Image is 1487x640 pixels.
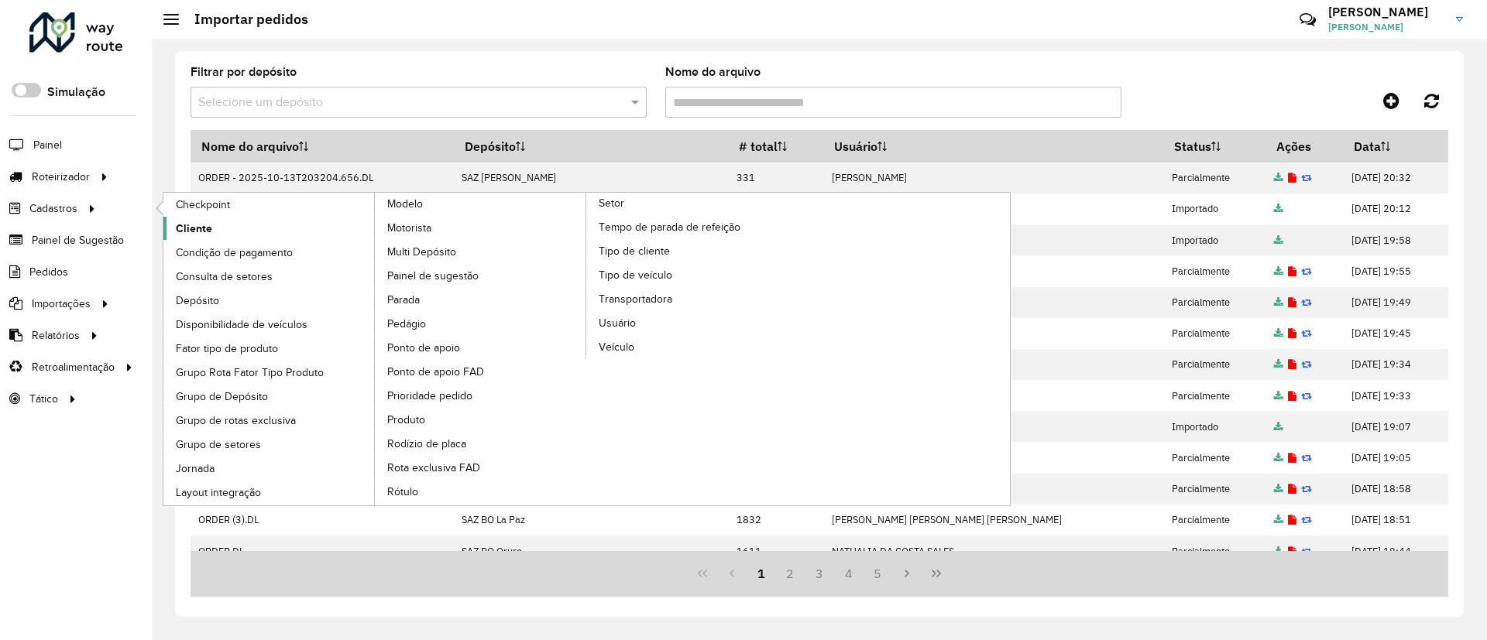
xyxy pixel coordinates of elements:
span: Condição de pagamento [176,245,293,261]
a: Arquivo completo [1274,234,1283,247]
span: Grupo de rotas exclusiva [176,412,296,429]
span: Cadastros [29,200,77,217]
td: Parcialmente [1163,349,1265,380]
a: Arquivo completo [1274,451,1283,464]
button: Last Page [922,559,951,588]
a: Reimportar [1301,327,1312,340]
a: Tempo de parada de refeição [586,215,798,238]
td: [DATE] 18:44 [1343,536,1448,566]
a: Exibir log de erros [1288,545,1296,558]
span: Rota exclusiva FAD [387,460,480,476]
a: Arquivo completo [1274,545,1283,558]
span: Roteirizador [32,169,90,185]
td: Parcialmente [1163,318,1265,349]
a: Motorista [375,216,587,239]
button: 1 [747,559,776,588]
td: Parcialmente [1163,163,1265,193]
a: Pedágio [375,312,587,335]
span: Retroalimentação [32,359,115,375]
span: Ponto de apoio [387,340,460,356]
a: Reimportar [1301,513,1312,526]
span: Painel de sugestão [387,268,479,284]
a: Exibir log de erros [1288,358,1296,371]
span: Layout integração [176,484,261,501]
a: Disponibilidade de veículos [163,313,376,336]
button: 4 [834,559,864,588]
td: [DATE] 19:49 [1343,287,1448,318]
a: Exibir log de erros [1288,482,1296,495]
span: Pedidos [29,264,68,280]
a: Painel de sugestão [375,264,587,287]
span: Rótulo [387,484,418,500]
td: [DATE] 18:58 [1343,474,1448,505]
a: Depósito [163,289,376,312]
td: [DATE] 19:05 [1343,442,1448,473]
a: Reimportar [1301,451,1312,464]
td: Importado [1163,224,1265,255]
span: Usuário [599,315,636,331]
a: Layout integração [163,481,376,504]
button: Next Page [892,559,922,588]
a: Cliente [163,217,376,240]
a: Exibir log de erros [1288,171,1296,184]
a: Arquivo completo [1274,171,1283,184]
a: Usuário [586,311,798,334]
td: [DATE] 19:34 [1343,349,1448,380]
th: # total [728,130,823,163]
label: Filtrar por depósito [191,63,297,81]
a: Rótulo [375,480,587,503]
td: [DATE] 19:58 [1343,224,1448,255]
a: Rota exclusiva FAD [375,456,587,479]
a: Setor [375,193,798,505]
a: Exibir log de erros [1288,327,1296,340]
th: Usuário [824,130,1164,163]
td: ORDER (3).DL [191,505,454,536]
a: Arquivo completo [1274,513,1283,526]
a: Contato Rápido [1291,3,1324,36]
a: Arquivo completo [1274,482,1283,495]
td: SAZ BO Oruro [454,536,728,566]
h2: Importar pedidos [179,11,308,28]
th: Status [1163,130,1265,163]
td: Parcialmente [1163,442,1265,473]
span: Transportadora [599,291,672,307]
span: Grupo de Depósito [176,388,268,405]
a: Prioridade pedido [375,384,587,407]
td: [PERSON_NAME] [824,163,1164,193]
label: Simulação [47,83,105,101]
label: Nome do arquivo [665,63,761,81]
span: Tempo de parada de refeição [599,219,740,235]
a: Exibir log de erros [1288,513,1296,526]
td: [DATE] 20:32 [1343,163,1448,193]
span: Ponto de apoio FAD [387,364,484,380]
td: Importado [1163,411,1265,442]
span: Painel de Sugestão [32,232,124,248]
span: [PERSON_NAME] [1328,20,1444,34]
td: Parcialmente [1163,380,1265,411]
a: Arquivo completo [1274,265,1283,278]
a: Fator tipo de produto [163,337,376,360]
button: 3 [805,559,834,588]
span: Prioridade pedido [387,388,472,404]
th: Depósito [454,130,728,163]
span: Depósito [176,293,219,309]
a: Grupo Rota Fator Tipo Produto [163,361,376,384]
a: Modelo [163,193,587,505]
a: Tipo de veículo [586,263,798,286]
td: [DATE] 19:55 [1343,255,1448,286]
a: Grupo de rotas exclusiva [163,409,376,432]
a: Arquivo completo [1274,420,1283,433]
td: Parcialmente [1163,287,1265,318]
a: Multi Depósito [375,240,587,263]
span: Multi Depósito [387,244,456,260]
span: Jornada [176,460,215,477]
a: Condição de pagamento [163,241,376,264]
button: 5 [864,559,893,588]
a: Checkpoint [163,193,376,216]
span: Parada [387,292,420,308]
span: Grupo Rota Fator Tipo Produto [176,364,324,381]
a: Reimportar [1301,358,1312,371]
span: Consulta de setores [176,269,273,285]
span: Relatórios [32,327,80,344]
td: 331 [728,163,823,193]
